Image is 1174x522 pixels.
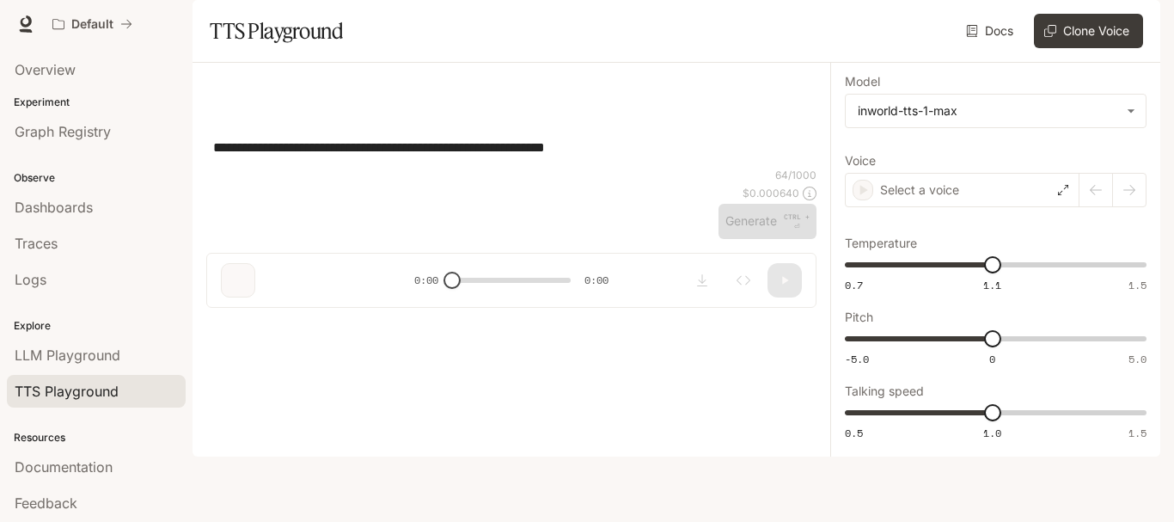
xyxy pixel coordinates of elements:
button: Clone Voice [1034,14,1143,48]
h1: TTS Playground [210,14,343,48]
p: Default [71,17,113,32]
span: 1.5 [1128,426,1146,440]
span: 0.7 [845,278,863,292]
span: 5.0 [1128,352,1146,366]
p: Temperature [845,237,917,249]
p: Select a voice [880,181,959,199]
p: Model [845,76,880,88]
div: inworld-tts-1-max [846,95,1146,127]
a: Docs [963,14,1020,48]
p: Talking speed [845,385,924,397]
span: -5.0 [845,352,869,366]
div: inworld-tts-1-max [858,102,1118,120]
button: All workspaces [45,7,140,41]
span: 0 [989,352,995,366]
span: 1.0 [983,426,1001,440]
span: 1.1 [983,278,1001,292]
span: 1.5 [1128,278,1146,292]
p: Voice [845,155,876,167]
p: $ 0.000640 [743,186,799,200]
span: 0.5 [845,426,863,440]
p: Pitch [845,311,873,323]
p: 64 / 1000 [775,168,816,182]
